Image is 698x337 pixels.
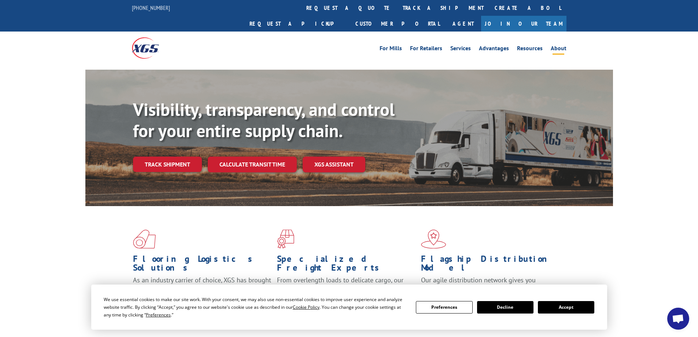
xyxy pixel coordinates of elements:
[416,301,472,314] button: Preferences
[481,16,566,32] a: Join Our Team
[132,4,170,11] a: [PHONE_NUMBER]
[551,45,566,54] a: About
[445,16,481,32] a: Agent
[421,254,559,276] h1: Flagship Distribution Model
[133,276,271,302] span: As an industry carrier of choice, XGS has brought innovation and dedication to flooring logistics...
[303,157,365,172] a: XGS ASSISTANT
[538,301,594,314] button: Accept
[133,98,395,142] b: Visibility, transparency, and control for your entire supply chain.
[244,16,350,32] a: Request a pickup
[450,45,471,54] a: Services
[350,16,445,32] a: Customer Portal
[133,157,202,172] a: Track shipment
[410,45,442,54] a: For Retailers
[133,230,156,249] img: xgs-icon-total-supply-chain-intelligence-red
[667,308,689,330] div: Open chat
[277,276,416,308] p: From overlength loads to delicate cargo, our experienced staff knows the best way to move your fr...
[104,296,407,319] div: We use essential cookies to make our site work. With your consent, we may also use non-essential ...
[91,285,607,330] div: Cookie Consent Prompt
[479,45,509,54] a: Advantages
[146,312,171,318] span: Preferences
[517,45,543,54] a: Resources
[277,254,416,276] h1: Specialized Freight Experts
[277,230,294,249] img: xgs-icon-focused-on-flooring-red
[293,304,320,310] span: Cookie Policy
[477,301,533,314] button: Decline
[421,230,446,249] img: xgs-icon-flagship-distribution-model-red
[133,254,272,276] h1: Flooring Logistics Solutions
[208,157,297,172] a: Calculate transit time
[380,45,402,54] a: For Mills
[421,276,556,293] span: Our agile distribution network gives you nationwide inventory management on demand.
